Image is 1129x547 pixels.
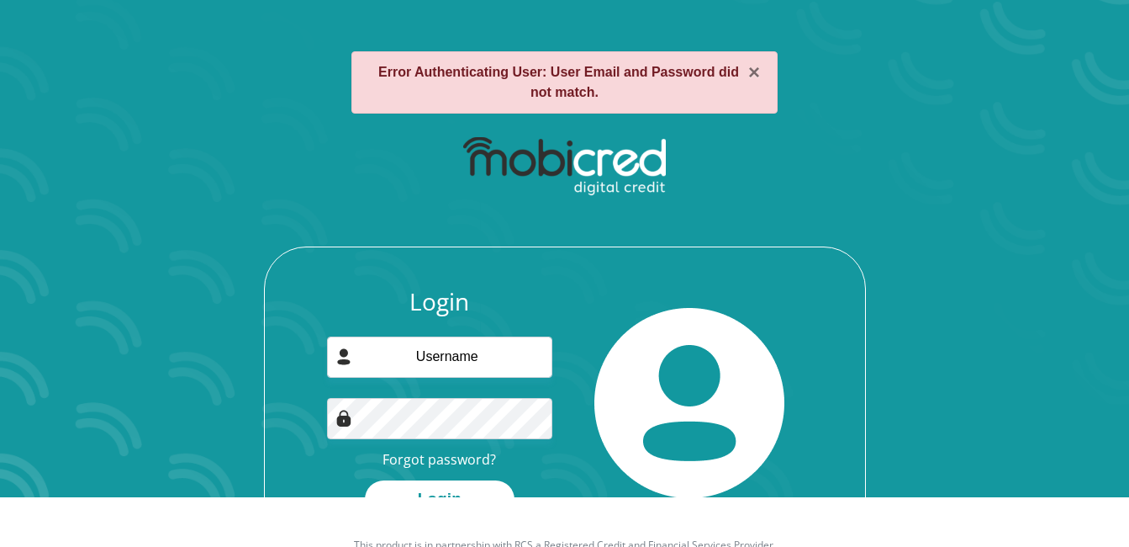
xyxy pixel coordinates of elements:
strong: Error Authenticating User: User Email and Password did not match. [378,65,739,99]
img: user-icon image [335,348,352,365]
button: Login [365,481,514,518]
img: Image [335,410,352,427]
h3: Login [327,288,552,316]
button: × [748,62,760,82]
img: mobicred logo [463,137,666,196]
input: Username [327,337,552,378]
a: Forgot password? [382,450,496,469]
